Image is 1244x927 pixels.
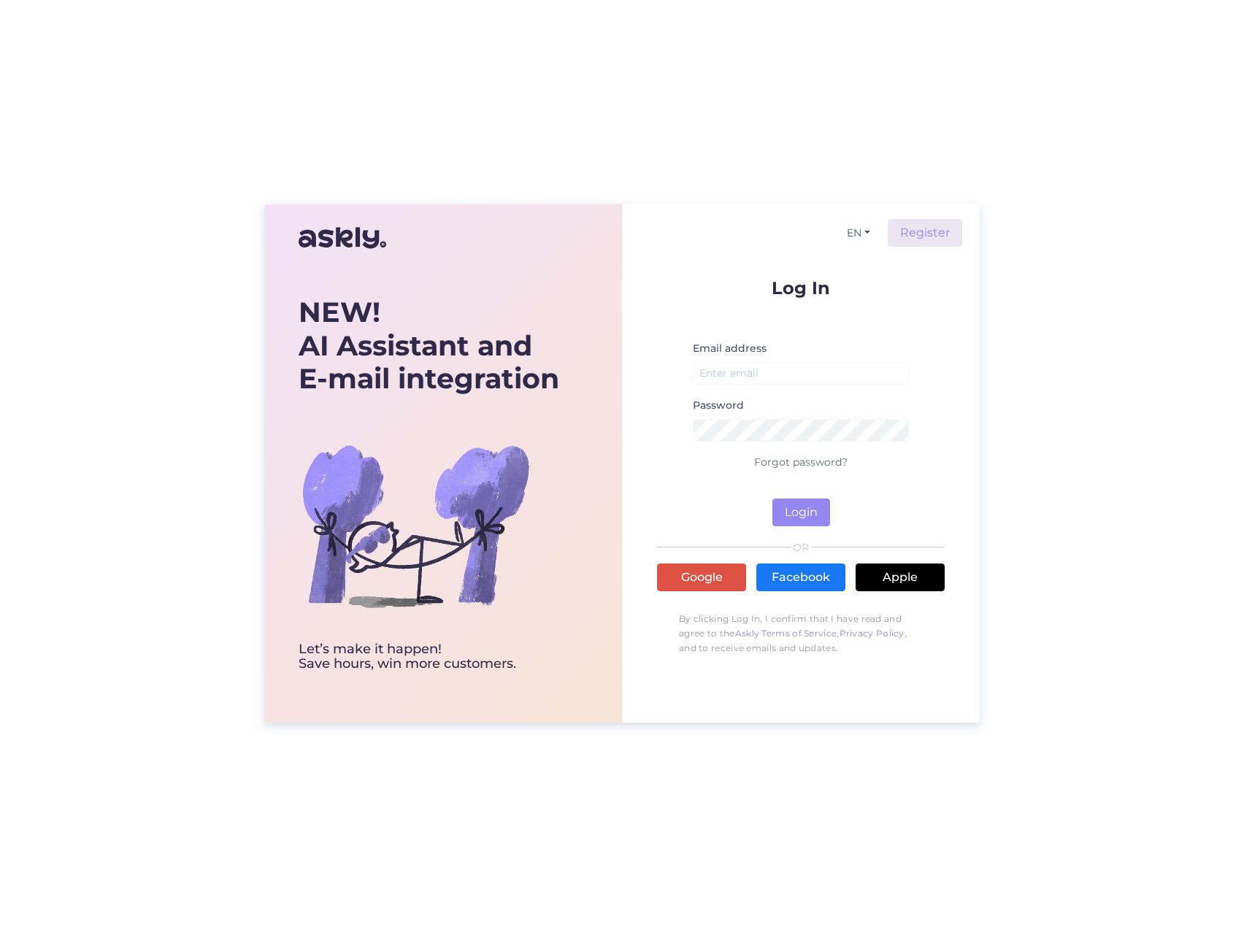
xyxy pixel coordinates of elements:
b: NEW! [299,295,380,329]
div: AI Assistant and E-mail integration [299,296,559,396]
img: Askly [299,220,386,255]
p: By clicking Log In, I confirm that I have read and agree to the , , and to receive emails and upd... [657,604,945,663]
a: Forgot password? [754,455,848,469]
a: Apple [856,563,945,591]
img: bg-askly [299,409,532,642]
span: OR [791,542,812,553]
button: EN [841,223,876,244]
button: Login [772,499,830,526]
p: Log In [657,279,945,297]
input: Enter email [693,362,909,385]
label: Password [693,398,744,413]
a: Facebook [756,563,845,591]
a: Askly Terms of Service [735,628,837,639]
a: Register [888,219,962,247]
div: Let’s make it happen! Save hours, win more customers. [299,642,559,672]
a: Privacy Policy [840,628,905,639]
label: Email address [693,341,767,356]
a: Google [657,563,746,591]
